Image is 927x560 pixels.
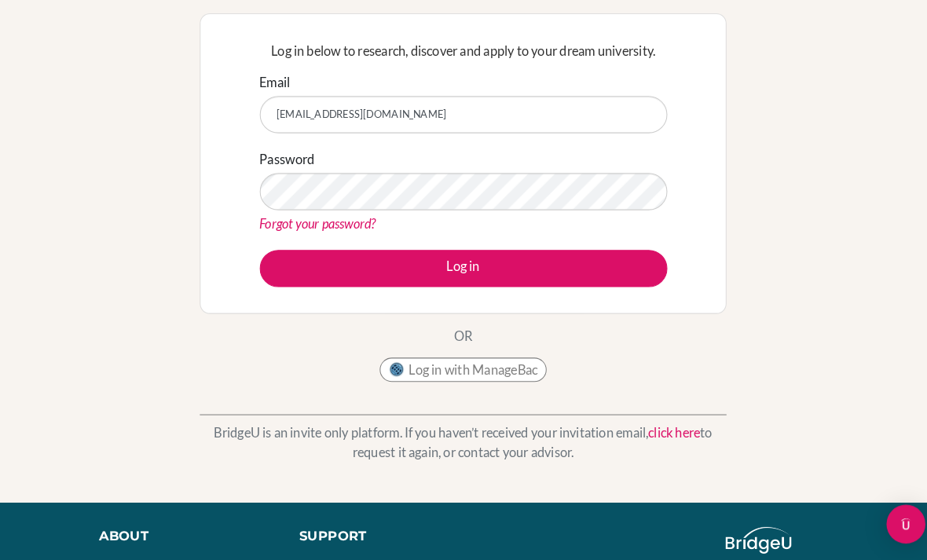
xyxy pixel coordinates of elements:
[455,333,473,352] p: OR
[874,507,911,544] div: Open Intercom Messenger
[111,528,269,547] div: About
[266,226,379,241] a: Forgot your password?
[643,429,694,444] a: click here
[266,87,296,106] label: Email
[266,57,661,75] p: Log in below to research, discover and apply to your dream university.
[533,1,636,16] a: [DOMAIN_NAME]
[266,259,661,295] button: Log in
[208,427,719,465] p: BridgeU is an invite only platform. If you haven’t received your invitation email, to request it ...
[305,528,449,547] div: Support
[383,364,544,387] button: Log in with ManageBac
[718,528,782,554] img: logo_white@2x-f4f0deed5e89b7ecb1c2cc34c3e3d731f90f0f143d5ea2071677605dd97b5244.png
[266,162,320,181] label: Password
